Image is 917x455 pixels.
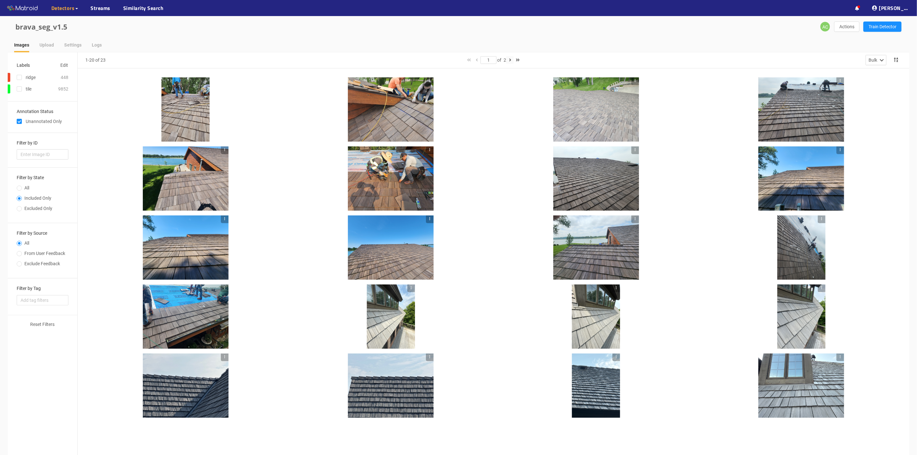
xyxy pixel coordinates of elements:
[822,22,828,32] span: AC
[26,85,31,92] div: tile
[15,21,459,32] div: brava_seg_v1.5
[22,206,55,211] span: Excluded Only
[85,57,106,64] div: 1-20 of 23
[58,85,68,92] div: 9852
[60,60,68,70] button: Edit
[834,22,860,32] button: Actions
[123,4,164,12] a: Similarity Search
[21,297,65,304] span: Add tag filters
[22,241,32,246] span: All
[22,251,68,256] span: From User Feedback
[17,231,68,236] h3: Filter by Source
[17,286,68,291] h3: Filter by Tag
[26,74,36,81] div: ridge
[6,4,39,13] img: Matroid logo
[869,57,877,64] div: Bulk
[17,62,30,69] div: Labels
[17,141,68,145] h3: Filter by ID
[863,22,902,32] button: Train Detector
[22,261,63,266] span: Exclude Feedback
[60,62,68,69] span: Edit
[17,149,68,160] input: Enter Image ID
[30,321,55,328] span: Reset Filters
[91,4,111,12] a: Streams
[17,109,68,114] h3: Annotation Status
[64,41,82,48] div: Settings
[839,23,854,30] span: Actions
[497,57,506,63] span: of 2
[14,41,29,48] div: Images
[17,118,68,125] div: Unannotated Only
[17,175,68,180] h3: Filter by State
[92,41,102,48] div: Logs
[866,55,887,65] button: Bulk
[51,4,75,12] span: Detectors
[61,74,68,81] div: 448
[39,41,54,48] div: Upload
[22,185,32,190] span: All
[15,319,71,329] button: Reset Filters
[869,23,896,30] span: Train Detector
[22,196,54,201] span: Included Only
